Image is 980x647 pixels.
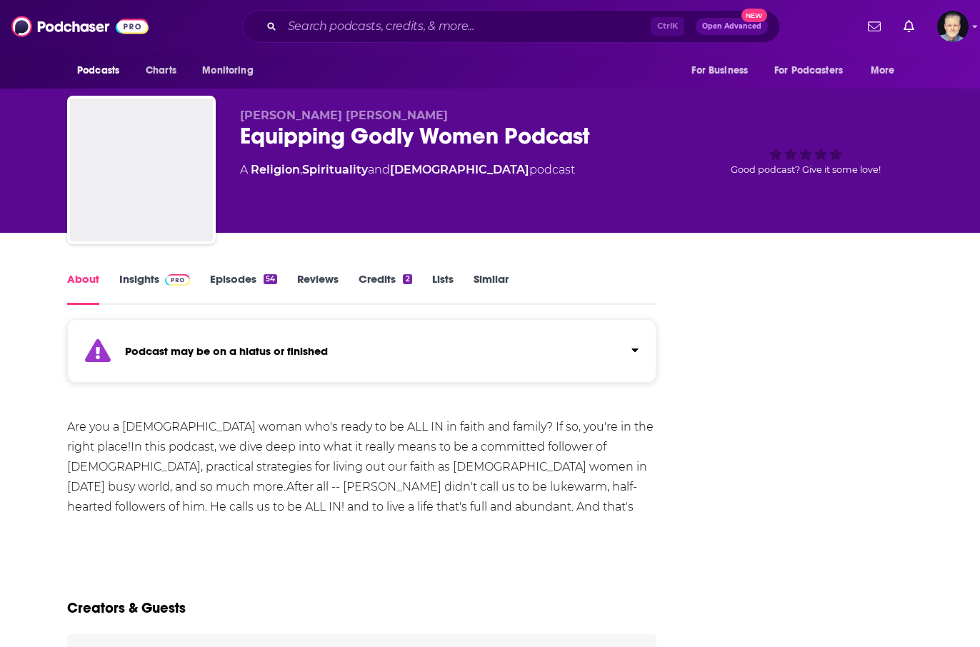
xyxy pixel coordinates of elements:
[240,109,448,122] span: [PERSON_NAME] [PERSON_NAME]
[390,163,529,176] a: [DEMOGRAPHIC_DATA]
[403,274,411,284] div: 2
[243,10,780,43] div: Search podcasts, credits, & more...
[67,328,656,383] section: Click to expand status details
[691,61,748,81] span: For Business
[77,61,119,81] span: Podcasts
[165,274,190,286] img: Podchaser Pro
[681,57,766,84] button: open menu
[302,163,368,176] a: Spirituality
[297,272,339,305] a: Reviews
[696,18,768,35] button: Open AdvancedNew
[67,417,656,537] div: Are you a [DEMOGRAPHIC_DATA] woman who's ready to be ALL IN in faith and family? If so, you're in...
[192,57,271,84] button: open menu
[861,57,913,84] button: open menu
[898,14,920,39] a: Show notifications dropdown
[67,272,99,305] a: About
[125,344,328,358] strong: Podcast may be on a hiatus or finished
[937,11,969,42] span: Logged in as JonesLiterary
[136,57,185,84] a: Charts
[11,13,149,40] img: Podchaser - Follow, Share and Rate Podcasts
[264,274,277,284] div: 54
[765,57,864,84] button: open menu
[937,11,969,42] img: User Profile
[731,164,881,175] span: Good podcast? Give it some love!
[119,272,190,305] a: InsightsPodchaser Pro
[300,163,302,176] span: ,
[146,61,176,81] span: Charts
[699,109,913,197] div: Good podcast? Give it some love!
[871,61,895,81] span: More
[741,9,767,22] span: New
[240,161,575,179] div: A podcast
[368,163,390,176] span: and
[432,272,454,305] a: Lists
[937,11,969,42] button: Show profile menu
[282,15,651,38] input: Search podcasts, credits, & more...
[702,23,761,30] span: Open Advanced
[474,272,509,305] a: Similar
[67,57,138,84] button: open menu
[774,61,843,81] span: For Podcasters
[251,163,300,176] a: Religion
[210,272,277,305] a: Episodes54
[651,17,684,36] span: Ctrl K
[202,61,253,81] span: Monitoring
[862,14,886,39] a: Show notifications dropdown
[359,272,411,305] a: Credits2
[67,599,186,617] h2: Creators & Guests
